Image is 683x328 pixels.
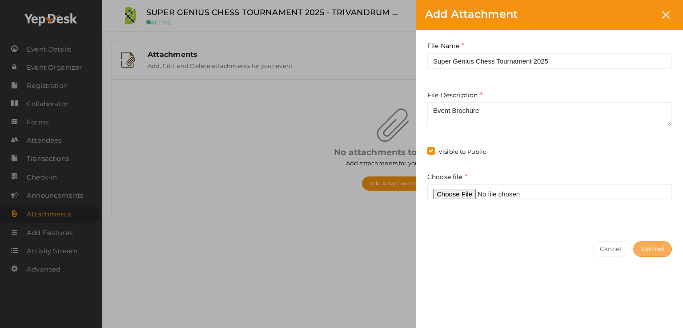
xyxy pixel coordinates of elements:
button: Cancel [592,241,629,257]
button: Upload [633,241,672,257]
label: File Name [427,41,465,51]
label: Visible to Public [427,148,486,156]
input: File Name [427,53,672,69]
span: Add Attachment [425,8,518,20]
span: Upload [641,245,664,253]
label: File Description [427,90,483,100]
label: Choose file [427,172,467,182]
